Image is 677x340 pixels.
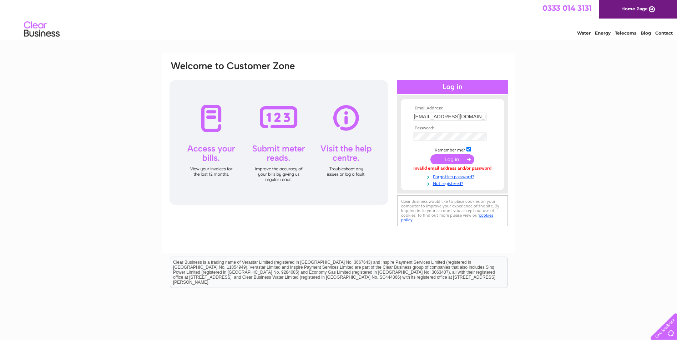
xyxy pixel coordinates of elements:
[430,154,474,164] input: Submit
[24,19,60,40] img: logo.png
[542,4,592,12] a: 0333 014 3131
[170,4,507,35] div: Clear Business is a trading name of Verastar Limited (registered in [GEOGRAPHIC_DATA] No. 3667643...
[413,173,494,180] a: Forgotten password?
[411,146,494,153] td: Remember me?
[413,166,492,171] div: Invalid email address and/or password
[411,126,494,131] th: Password:
[641,30,651,36] a: Blog
[577,30,591,36] a: Water
[401,213,493,222] a: cookies policy
[655,30,673,36] a: Contact
[595,30,611,36] a: Energy
[397,195,508,226] div: Clear Business would like to place cookies on your computer to improve your experience of the sit...
[615,30,636,36] a: Telecoms
[413,180,494,186] a: Not registered?
[411,106,494,111] th: Email Address:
